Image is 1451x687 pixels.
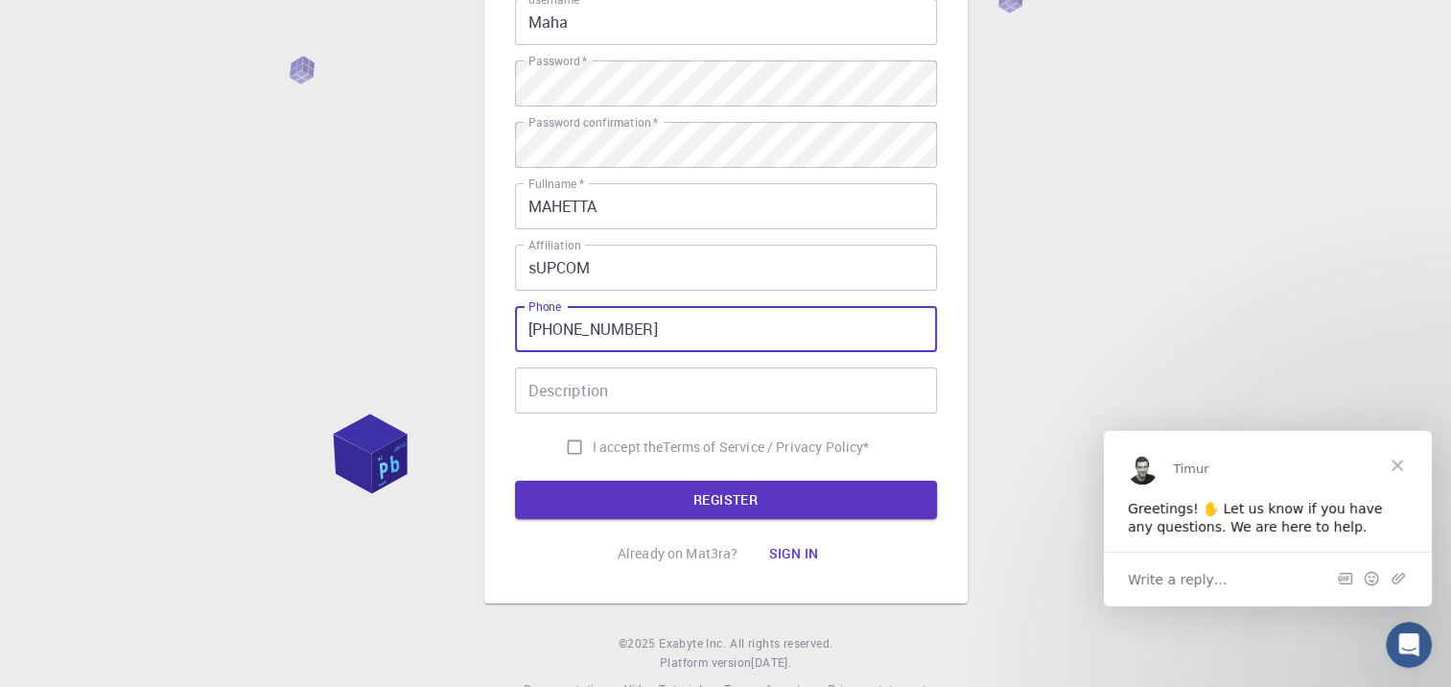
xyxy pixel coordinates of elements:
span: All rights reserved. [730,634,832,653]
iframe: Intercom live chat message [1104,431,1432,606]
label: Affiliation [528,237,580,253]
span: Exabyte Inc. [659,635,726,651]
span: [DATE] . [751,654,791,670]
label: Phone [528,298,561,315]
label: Password [528,53,587,69]
p: Already on Mat3ra? [618,544,738,563]
a: [DATE]. [751,653,791,673]
label: Fullname [528,176,584,192]
label: Password confirmation [528,114,658,130]
a: Exabyte Inc. [659,634,726,653]
p: Terms of Service / Privacy Policy * [663,438,869,457]
button: Sign in [753,534,833,573]
a: Terms of Service / Privacy Policy* [663,438,869,457]
span: © 2025 [619,634,659,653]
span: I accept the [593,438,664,457]
iframe: Intercom live chat [1386,622,1432,668]
span: Platform version [660,653,751,673]
button: REGISTER [515,481,937,519]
